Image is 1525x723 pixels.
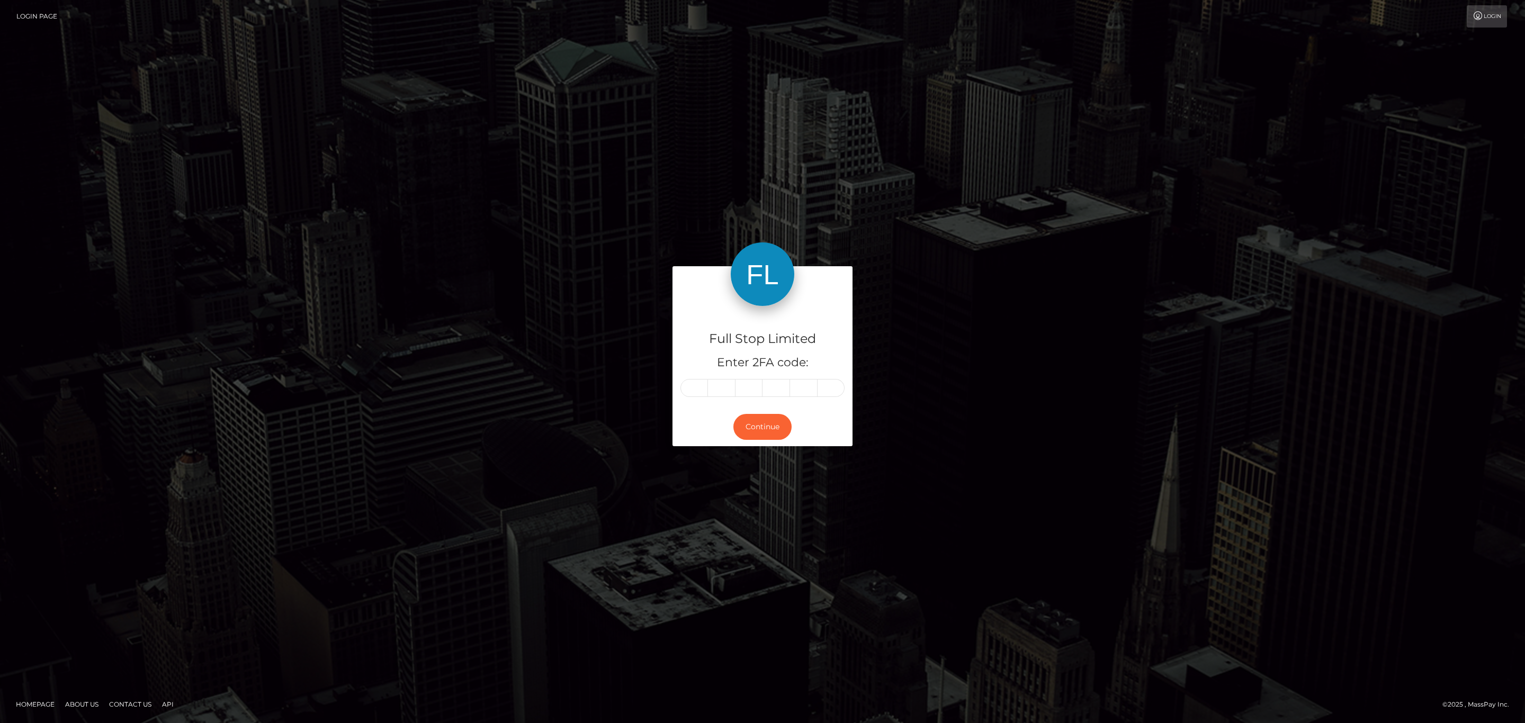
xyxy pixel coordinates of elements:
h5: Enter 2FA code: [680,355,845,371]
a: Homepage [12,696,59,712]
div: © 2025 , MassPay Inc. [1442,699,1517,710]
a: Login Page [16,5,57,28]
a: API [158,696,178,712]
a: About Us [61,696,103,712]
img: Full Stop Limited [731,242,794,306]
button: Continue [733,414,792,440]
a: Contact Us [105,696,156,712]
a: Login [1467,5,1507,28]
h4: Full Stop Limited [680,330,845,348]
